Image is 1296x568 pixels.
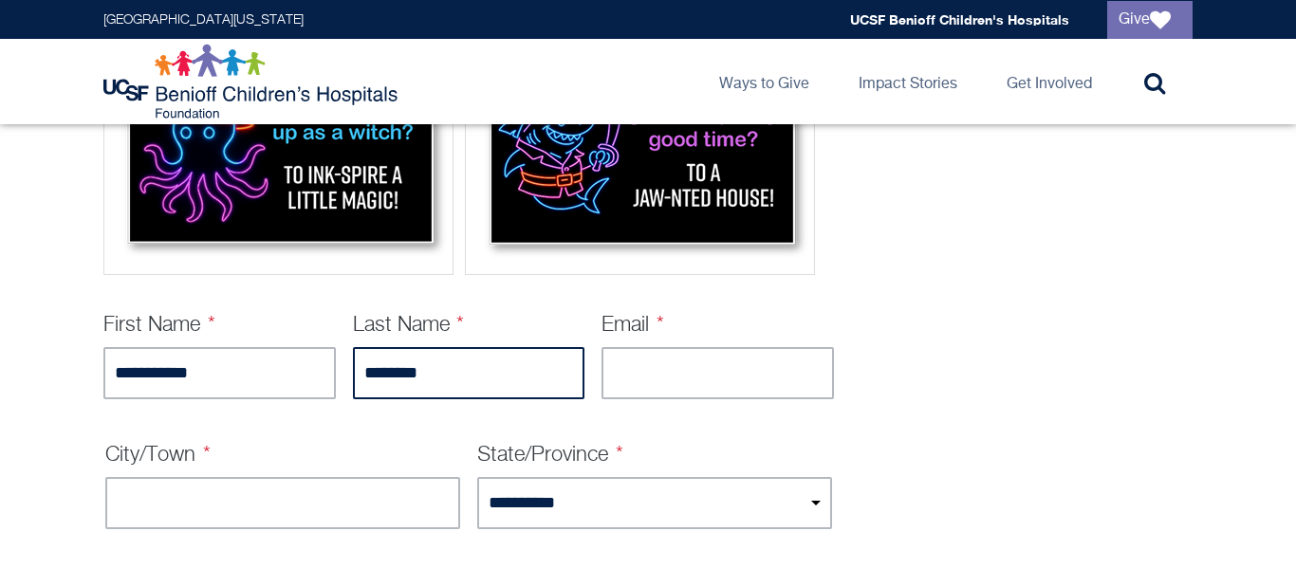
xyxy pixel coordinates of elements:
a: [GEOGRAPHIC_DATA][US_STATE] [103,13,304,27]
label: Email [602,315,664,336]
a: Get Involved [991,39,1107,124]
a: Impact Stories [843,39,972,124]
img: Logo for UCSF Benioff Children's Hospitals Foundation [103,44,402,119]
label: City/Town [105,445,211,466]
label: Last Name [353,315,465,336]
img: Octopus [110,30,447,263]
label: First Name [103,315,215,336]
label: State/Province [477,445,623,466]
img: Shark [472,30,808,263]
div: Shark [465,24,815,275]
a: Ways to Give [704,39,824,124]
div: Octopus [103,24,454,275]
a: Give [1107,1,1193,39]
a: UCSF Benioff Children's Hospitals [850,11,1069,27]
